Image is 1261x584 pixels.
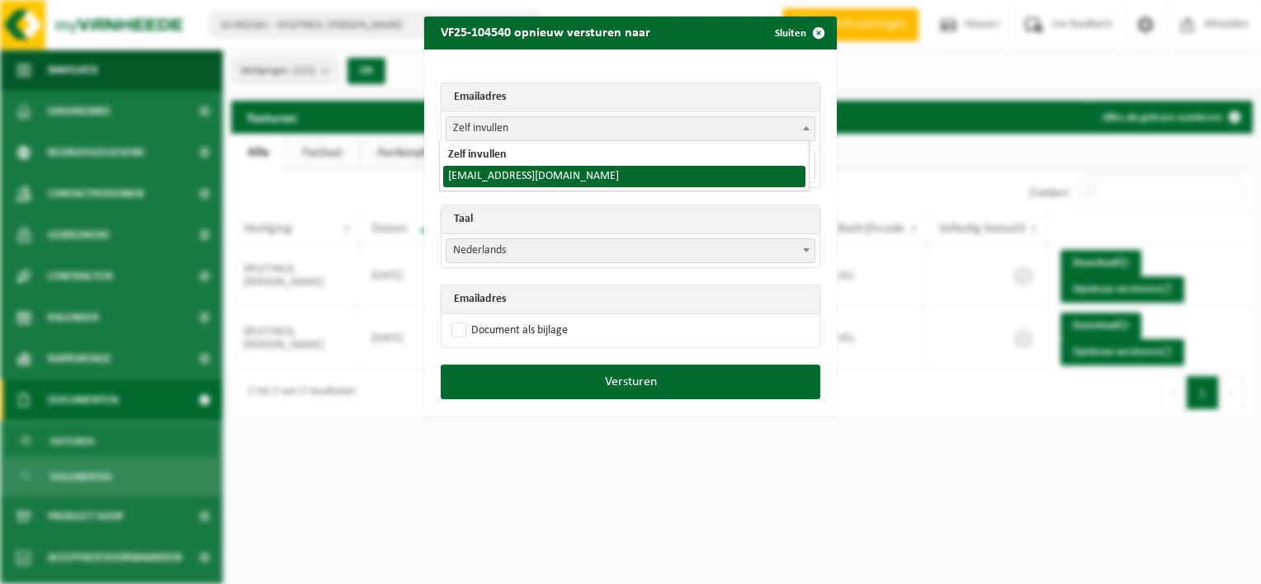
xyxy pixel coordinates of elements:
th: Emailadres [442,285,819,314]
th: Emailadres [442,83,819,112]
button: Versturen [441,365,820,399]
li: Zelf invullen [443,144,805,166]
button: Sluiten [762,16,835,49]
span: Zelf invullen [446,117,815,140]
label: Document als bijlage [448,318,568,343]
span: Zelf invullen [446,116,815,141]
li: [EMAIL_ADDRESS][DOMAIN_NAME] [443,166,805,187]
h2: VF25-104540 opnieuw versturen naar [424,16,667,48]
span: Nederlands [446,238,815,263]
span: Nederlands [446,239,815,262]
th: Taal [442,205,819,234]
